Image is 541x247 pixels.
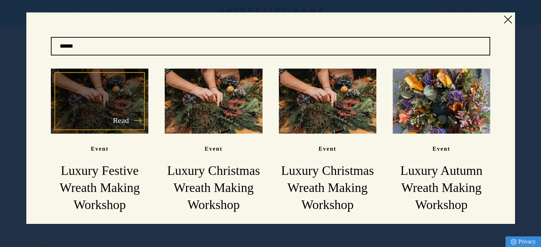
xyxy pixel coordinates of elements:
[279,162,376,214] h3: Luxury Christmas Wreath Making Workshop
[165,162,262,214] h3: Luxury Christmas Wreath Making Workshop
[319,146,336,152] p: event
[205,146,222,152] p: event
[511,239,516,245] img: Privacy
[165,69,262,213] a: image-3fb8c84c5c2276cb13d71ef3f2424cc53d653454-1024x683-jpg event Luxury Christmas Wreath Making ...
[505,236,541,247] a: Privacy
[502,14,513,25] a: Close
[393,162,490,214] h3: Luxury Autumn Wreath Making Workshop
[433,146,450,152] p: event
[91,146,108,152] p: event
[51,162,148,214] h3: Luxury Festive Wreath Making Workshop
[279,69,376,213] a: image-3fb8c84c5c2276cb13d71ef3f2424cc53d653454-1024x683-jpg event Luxury Christmas Wreath Making ...
[393,69,490,213] a: image-04643babdfa2c68110e3198e27b2e1591066e0b5-1600x1200-jpg event Luxury Autumn Wreath Making Wo...
[51,69,148,213] a: Read image-3fb8c84c5c2276cb13d71ef3f2424cc53d653454-1024x683-jpg event Luxury Festive Wreath Maki...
